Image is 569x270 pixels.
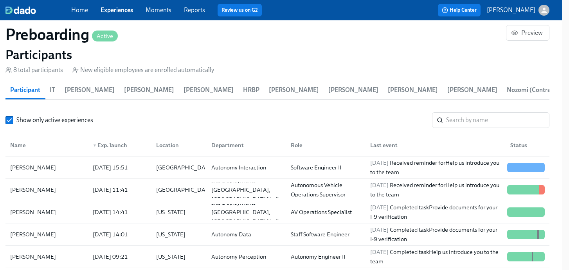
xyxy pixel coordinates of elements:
[5,157,549,179] div: [PERSON_NAME][DATE] 15:51[GEOGRAPHIC_DATA]Autonomy InteractionSoftware Engineer II[DATE] Received...
[388,85,438,95] span: [PERSON_NAME]
[370,182,389,189] span: [DATE]
[328,85,378,95] span: [PERSON_NAME]
[487,6,535,14] p: [PERSON_NAME]
[208,252,284,261] div: Autonomy Perception
[208,198,284,226] div: Site Deployments-[GEOGRAPHIC_DATA], [GEOGRAPHIC_DATA] Lyft
[16,116,93,124] span: Show only active experiences
[90,230,150,239] div: [DATE] 14:01
[153,185,217,194] div: [GEOGRAPHIC_DATA]
[5,47,549,63] h2: Participants
[72,66,214,74] div: New eligible employees are enrolled automatically
[153,252,205,261] div: [US_STATE]
[447,85,497,95] span: [PERSON_NAME]
[513,29,543,37] span: Preview
[184,6,205,14] a: Reports
[487,5,549,16] button: [PERSON_NAME]
[367,158,504,177] div: Received reminder for Help us introduce you to the team
[5,201,549,223] div: [PERSON_NAME][DATE] 14:41[US_STATE]Site Deployments-[GEOGRAPHIC_DATA], [GEOGRAPHIC_DATA] LyftAV O...
[5,179,549,201] div: [PERSON_NAME][DATE] 11:41[GEOGRAPHIC_DATA]Site Deployments-[GEOGRAPHIC_DATA], [GEOGRAPHIC_DATA] L...
[92,33,118,39] span: Active
[184,85,234,95] span: [PERSON_NAME]
[208,176,284,204] div: Site Deployments-[GEOGRAPHIC_DATA], [GEOGRAPHIC_DATA] Lyft
[90,163,150,172] div: [DATE] 15:51
[101,6,133,14] a: Experiences
[7,163,86,172] div: [PERSON_NAME]
[364,137,504,153] div: Last event
[71,6,88,14] a: Home
[5,25,118,44] h1: Preboarding
[7,140,86,150] div: Name
[288,252,364,261] div: Autonomy Engineer II
[7,230,86,239] div: [PERSON_NAME]
[5,6,71,14] a: dado
[153,140,205,150] div: Location
[507,140,548,150] div: Status
[288,230,364,239] div: Staff Software Engineer
[90,207,150,217] div: [DATE] 14:41
[288,163,364,172] div: Software Engineer II
[367,225,504,244] div: Completed task Provide documents for your I-9 verification
[7,207,86,217] div: [PERSON_NAME]
[153,230,205,239] div: [US_STATE]
[507,85,564,95] span: Nozomi (Contractor)
[269,85,319,95] span: [PERSON_NAME]
[208,230,284,239] div: Autonomy Data
[504,137,548,153] div: Status
[5,223,549,246] div: [PERSON_NAME][DATE] 14:01[US_STATE]Autonomy DataStaff Software Engineer[DATE] Completed taskProvi...
[288,180,364,199] div: Autonomous Vehicle Operations Supervisor
[218,4,262,16] button: Review us on G2
[124,85,174,95] span: [PERSON_NAME]
[208,140,284,150] div: Department
[90,140,150,150] div: Exp. launch
[438,4,481,16] button: Help Center
[370,248,389,256] span: [DATE]
[370,159,389,166] span: [DATE]
[90,252,150,261] div: [DATE] 09:21
[367,203,504,221] div: Completed task Provide documents for your I-9 verification
[146,6,171,14] a: Moments
[153,207,205,217] div: [US_STATE]
[221,6,258,14] a: Review us on G2
[205,137,284,153] div: Department
[5,246,549,268] div: [PERSON_NAME][DATE] 09:21[US_STATE]Autonomy PerceptionAutonomy Engineer II[DATE] Completed taskHe...
[93,144,97,148] span: ▼
[284,137,364,153] div: Role
[288,140,364,150] div: Role
[506,25,549,41] button: Preview
[446,112,549,128] input: Search by name
[208,163,284,172] div: Autonomy Interaction
[7,185,86,194] div: [PERSON_NAME]
[65,85,115,95] span: [PERSON_NAME]
[86,137,150,153] div: ▼Exp. launch
[367,180,504,199] div: Received reminder for Help us introduce you to the team
[370,204,389,211] span: [DATE]
[367,140,504,150] div: Last event
[153,163,217,172] div: [GEOGRAPHIC_DATA]
[10,85,40,95] span: Participant
[367,247,504,266] div: Completed task Help us introduce you to the team
[288,207,364,217] div: AV Operations Specialist
[7,137,86,153] div: Name
[442,6,477,14] span: Help Center
[7,252,86,261] div: [PERSON_NAME]
[243,85,259,95] span: HRBP
[50,85,55,95] span: IT
[150,137,205,153] div: Location
[5,6,36,14] img: dado
[5,66,63,74] div: 8 total participants
[90,185,150,194] div: [DATE] 11:41
[370,226,389,233] span: [DATE]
